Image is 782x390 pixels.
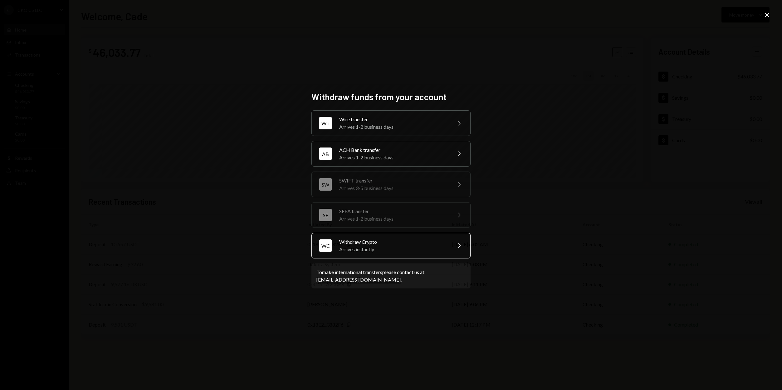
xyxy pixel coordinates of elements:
div: Arrives 3-5 business days [339,184,448,192]
div: SE [319,209,332,221]
div: ACH Bank transfer [339,146,448,154]
button: SESEPA transferArrives 1-2 business days [311,202,471,228]
div: WC [319,239,332,252]
div: Arrives instantly [339,246,448,253]
div: Arrives 1-2 business days [339,123,448,131]
button: ABACH Bank transferArrives 1-2 business days [311,141,471,167]
div: Wire transfer [339,116,448,123]
div: To make international transfers please contact us at . [316,268,466,283]
h2: Withdraw funds from your account [311,91,471,103]
div: Arrives 1-2 business days [339,154,448,161]
div: SWIFT transfer [339,177,448,184]
div: WT [319,117,332,129]
div: AB [319,147,332,160]
div: Withdraw Crypto [339,238,448,246]
button: WCWithdraw CryptoArrives instantly [311,233,471,258]
a: [EMAIL_ADDRESS][DOMAIN_NAME] [316,277,401,283]
div: SW [319,178,332,191]
button: SWSWIFT transferArrives 3-5 business days [311,172,471,197]
div: SEPA transfer [339,207,448,215]
div: Arrives 1-2 business days [339,215,448,222]
button: WTWire transferArrives 1-2 business days [311,110,471,136]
